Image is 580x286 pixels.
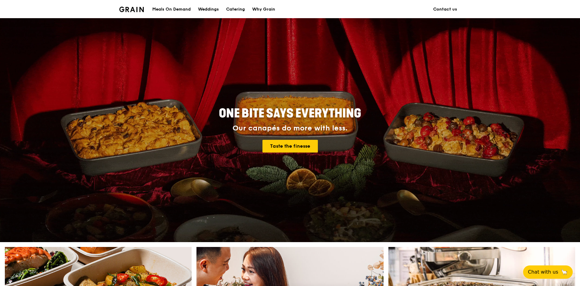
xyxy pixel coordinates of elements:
div: Our canapés do more with less. [181,124,399,133]
div: Why Grain [252,0,275,18]
div: Weddings [198,0,219,18]
a: Contact us [430,0,461,18]
a: Taste the finesse [262,140,318,153]
img: Grain [119,7,144,12]
div: Meals On Demand [152,0,191,18]
a: Catering [222,0,249,18]
button: Chat with us🦙 [523,265,573,279]
span: 🦙 [561,268,568,276]
span: ONE BITE SAYS EVERYTHING [219,106,361,121]
div: Catering [226,0,245,18]
a: Why Grain [249,0,279,18]
a: Weddings [194,0,222,18]
span: Chat with us [528,268,558,276]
